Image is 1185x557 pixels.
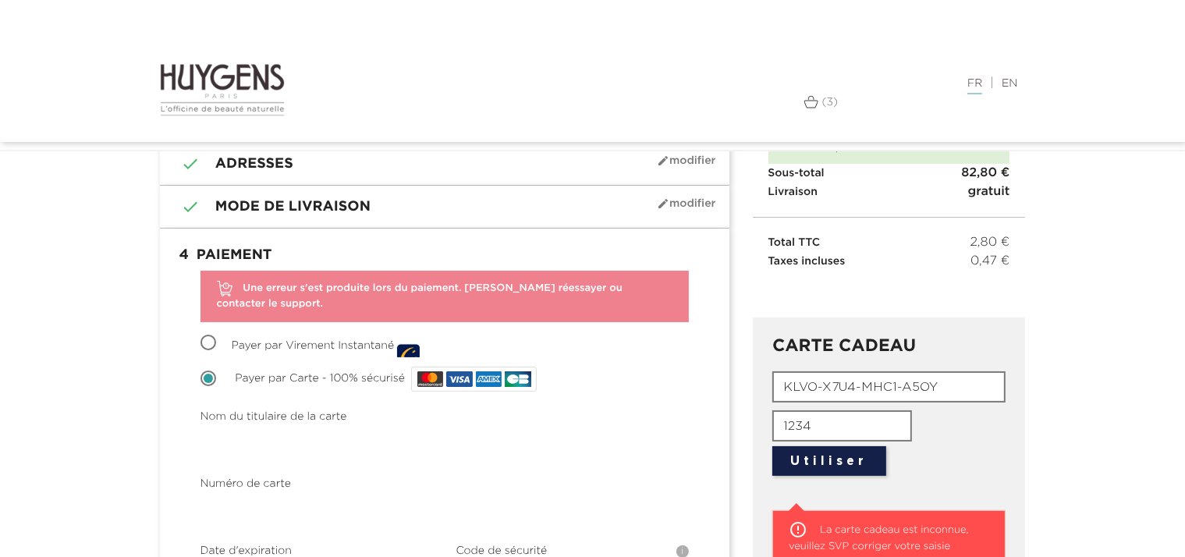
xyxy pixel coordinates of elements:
i:  [172,154,192,173]
iframe: paypal_card_name_field [200,425,689,462]
input: PIN [772,410,912,442]
i:  [789,520,807,539]
h1: Adresses [172,154,718,173]
span: Total TTC [768,237,821,248]
img: Huygens logo [160,62,286,117]
span: Payer par Carte - 100% sécurisé [235,373,405,384]
label: Numéro de carte [200,468,291,492]
h3: CARTE CADEAU [772,337,1006,356]
a: EN [1002,78,1017,89]
iframe: PayPal Message 3 [768,271,1010,296]
input: Numéro [772,371,1006,403]
img: CB_NATIONALE [505,371,530,387]
img: Attention [217,281,232,296]
span: 82,80 € [961,164,1009,183]
span: Modifier [657,197,715,210]
span: (3) [822,97,839,108]
i:  [172,197,192,216]
span: Payer par Virement Instantané [232,340,395,351]
a: (3) [804,96,838,108]
span: 4 [172,240,197,271]
label: Nom du titulaire de la carte [200,401,347,425]
div: | [605,74,1026,93]
iframe: paypal_card_number_field [200,492,689,529]
span: Livraison [768,186,818,197]
span: 0,47 € [970,252,1009,271]
button: Utiliser [772,446,886,476]
h1: Paiement [172,240,718,271]
span: La livraison de votre commande est offerte. Préparation en 24h. [776,126,967,153]
i: mode_edit [657,154,669,167]
span: Sous-total [768,168,825,179]
img: MASTERCARD [417,371,443,387]
a: FR [967,78,982,94]
span: Modifier [657,154,715,167]
span: Une erreur s'est produite lors du paiement. [PERSON_NAME] réessayer ou contacter le support. [217,284,623,310]
img: AMEX [476,371,502,387]
img: 29x29_square_gif.gif [397,335,420,357]
span: gratuit [968,183,1010,201]
h1: Mode de livraison [172,197,718,216]
span: 2,80 € [970,233,1010,252]
span: Taxes incluses [768,256,846,267]
span: La carte cadeau est inconnue, veuillez SVP corriger votre saisie [789,525,969,552]
img: VISA [446,371,472,387]
i: mode_edit [657,197,669,210]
